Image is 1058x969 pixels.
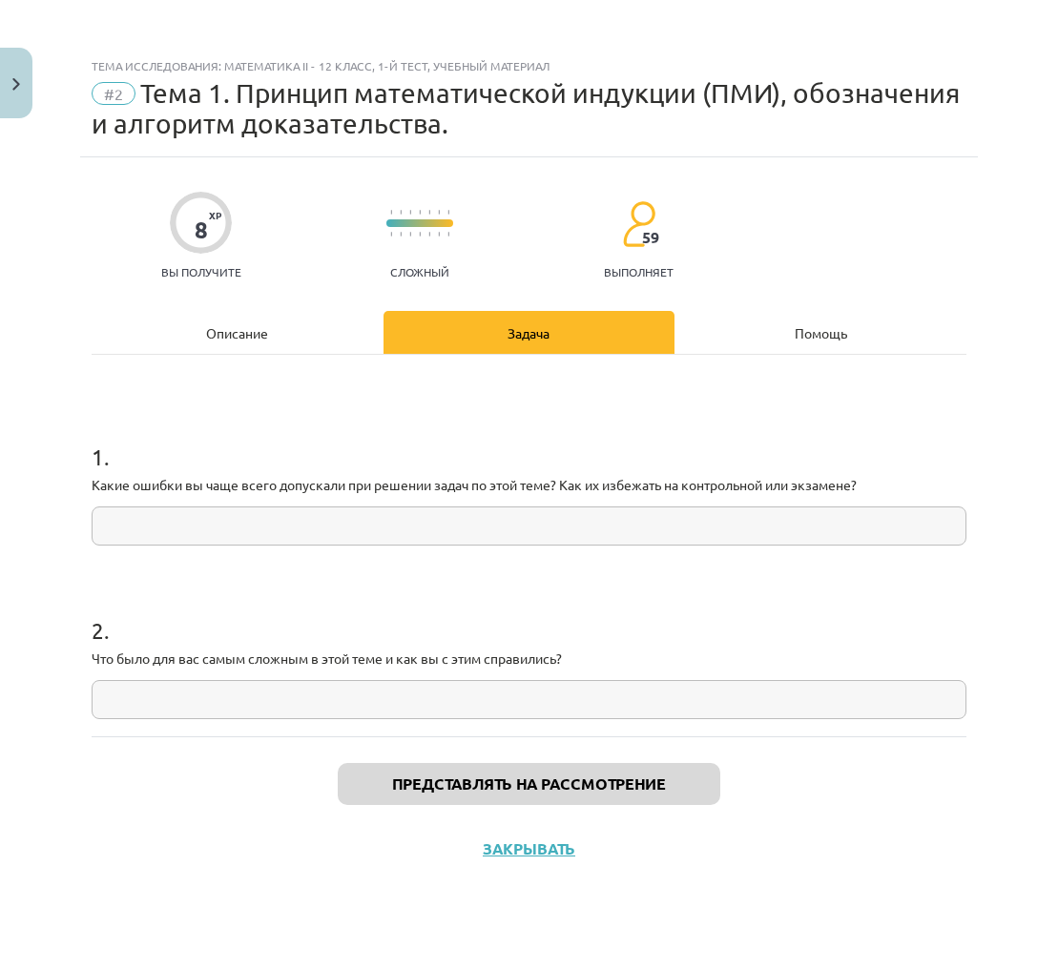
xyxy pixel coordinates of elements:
[206,324,268,341] font: Описание
[161,264,241,279] font: Вы получите
[483,838,575,858] font: Закрывать
[392,773,666,794] font: Представлять на рассмотрение
[438,210,440,215] img: icon-short-line-57e1e144782c952c97e751825c79c345078a6d821885a25fce030b3d8c18986b.svg
[400,232,402,237] img: icon-short-line-57e1e144782c952c97e751825c79c345078a6d821885a25fce030b3d8c18986b.svg
[104,84,123,103] font: #2
[92,443,104,470] font: 1
[419,210,421,215] img: icon-short-line-57e1e144782c952c97e751825c79c345078a6d821885a25fce030b3d8c18986b.svg
[508,324,550,341] font: Задача
[400,210,402,215] img: icon-short-line-57e1e144782c952c97e751825c79c345078a6d821885a25fce030b3d8c18986b.svg
[92,649,562,667] font: Что было для вас самым сложным в этой теме и как вы с этим справились?
[92,616,104,644] font: 2
[419,232,421,237] img: icon-short-line-57e1e144782c952c97e751825c79c345078a6d821885a25fce030b3d8c18986b.svg
[409,232,411,237] img: icon-short-line-57e1e144782c952c97e751825c79c345078a6d821885a25fce030b3d8c18986b.svg
[209,208,221,222] font: XP
[428,232,430,237] img: icon-short-line-57e1e144782c952c97e751825c79c345078a6d821885a25fce030b3d8c18986b.svg
[409,210,411,215] img: icon-short-line-57e1e144782c952c97e751825c79c345078a6d821885a25fce030b3d8c18986b.svg
[622,200,655,248] img: students-c634bb4e5e11cddfef0936a35e636f08e4e9abd3cc4e673bd6f9a4125e45ecb1.svg
[428,210,430,215] img: icon-short-line-57e1e144782c952c97e751825c79c345078a6d821885a25fce030b3d8c18986b.svg
[390,232,392,237] img: icon-short-line-57e1e144782c952c97e751825c79c345078a6d821885a25fce030b3d8c18986b.svg
[477,839,581,858] button: Закрывать
[795,324,847,341] font: Помощь
[195,215,208,244] font: 8
[92,476,857,493] font: Какие ошибки вы чаще всего допускали при решении задач по этой теме? Как их избежать на контрольн...
[338,763,720,805] button: Представлять на рассмотрение
[92,77,960,139] font: Тема 1. Принцип математической индукции (ПМИ), обозначения и алгоритм доказательства.
[104,443,110,470] font: .
[92,58,550,73] font: Тема исследования: Математика II - 12 класс, 1-й тест, учебный материал
[390,210,392,215] img: icon-short-line-57e1e144782c952c97e751825c79c345078a6d821885a25fce030b3d8c18986b.svg
[104,616,110,644] font: .
[604,264,674,279] font: выполняет
[390,264,449,279] font: Сложный
[447,232,449,237] img: icon-short-line-57e1e144782c952c97e751825c79c345078a6d821885a25fce030b3d8c18986b.svg
[642,227,659,247] font: 59
[447,210,449,215] img: icon-short-line-57e1e144782c952c97e751825c79c345078a6d821885a25fce030b3d8c18986b.svg
[438,232,440,237] img: icon-short-line-57e1e144782c952c97e751825c79c345078a6d821885a25fce030b3d8c18986b.svg
[12,78,20,91] img: icon-close-lesson-0947bae3869378f0d4975bcd49f059093ad1ed9edebbc8119c70593378902aed.svg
